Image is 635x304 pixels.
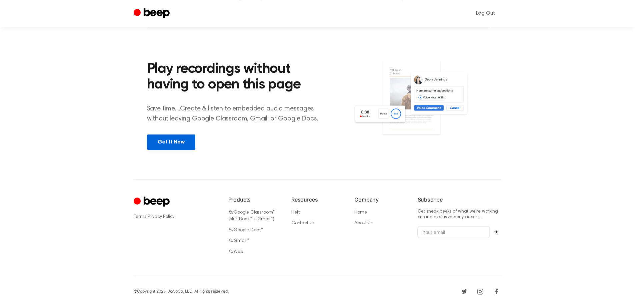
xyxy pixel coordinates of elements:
a: Get It Now [147,134,195,150]
div: · [134,213,218,220]
i: for [228,210,234,215]
a: Cruip [134,196,171,209]
i: for [228,250,234,254]
h6: Subscribe [418,196,502,204]
a: Terms [134,215,146,219]
h6: Products [228,196,281,204]
p: Get sneak peeks of what we’re working on and exclusive early access. [418,209,502,221]
i: for [228,228,234,233]
a: Log Out [469,5,502,21]
h6: Resources [291,196,344,204]
div: © Copyright 2025, JoWoCo, LLC. All rights reserved. [134,288,229,294]
i: for [228,239,234,243]
h6: Company [354,196,407,204]
input: Your email [418,226,490,239]
a: forGoogle Docs™ [228,228,264,233]
a: Instagram [475,286,486,297]
a: Facebook [491,286,502,297]
button: Subscribe [490,230,502,234]
a: Beep [134,7,171,20]
a: Home [354,210,367,215]
h2: Play recordings without having to open this page [147,61,327,93]
a: forGoogle Classroom™ (plus Docs™ + Gmail™) [228,210,276,222]
a: Help [291,210,300,215]
a: Privacy Policy [148,215,175,219]
p: Save time....Create & listen to embedded audio messages without leaving Google Classroom, Gmail, ... [147,104,327,124]
a: Contact Us [291,221,314,226]
a: About Us [354,221,373,226]
a: Twitter [459,286,470,297]
a: forWeb [228,250,243,254]
a: forGmail™ [228,239,249,243]
img: Voice Comments on Docs and Recording Widget [353,59,488,149]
